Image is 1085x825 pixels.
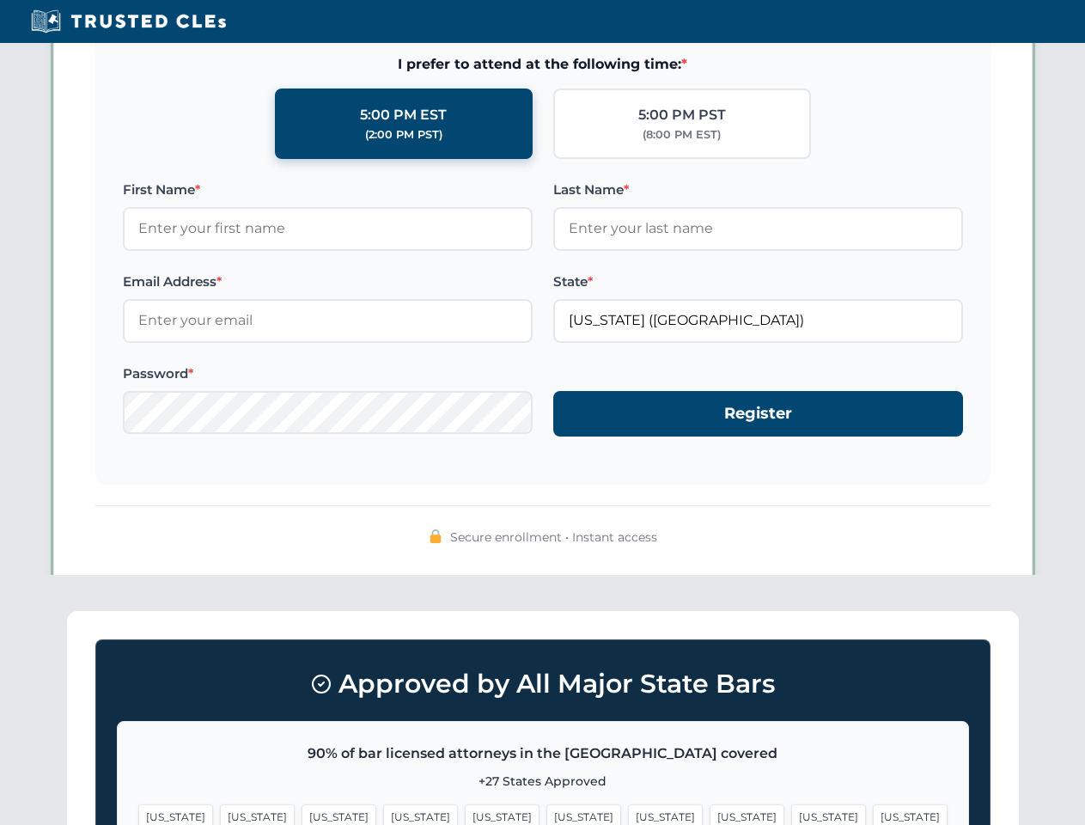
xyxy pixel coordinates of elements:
[123,299,533,342] input: Enter your email
[360,104,447,126] div: 5:00 PM EST
[138,772,948,791] p: +27 States Approved
[450,528,657,547] span: Secure enrollment • Instant access
[123,180,533,200] label: First Name
[365,126,442,144] div: (2:00 PM PST)
[117,661,969,707] h3: Approved by All Major State Bars
[553,272,963,292] label: State
[553,299,963,342] input: Florida (FL)
[123,272,533,292] label: Email Address
[553,391,963,437] button: Register
[429,529,442,543] img: 🔒
[123,364,533,384] label: Password
[553,180,963,200] label: Last Name
[643,126,721,144] div: (8:00 PM EST)
[638,104,726,126] div: 5:00 PM PST
[138,742,948,765] p: 90% of bar licensed attorneys in the [GEOGRAPHIC_DATA] covered
[26,9,231,34] img: Trusted CLEs
[123,53,963,76] span: I prefer to attend at the following time:
[553,207,963,250] input: Enter your last name
[123,207,533,250] input: Enter your first name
